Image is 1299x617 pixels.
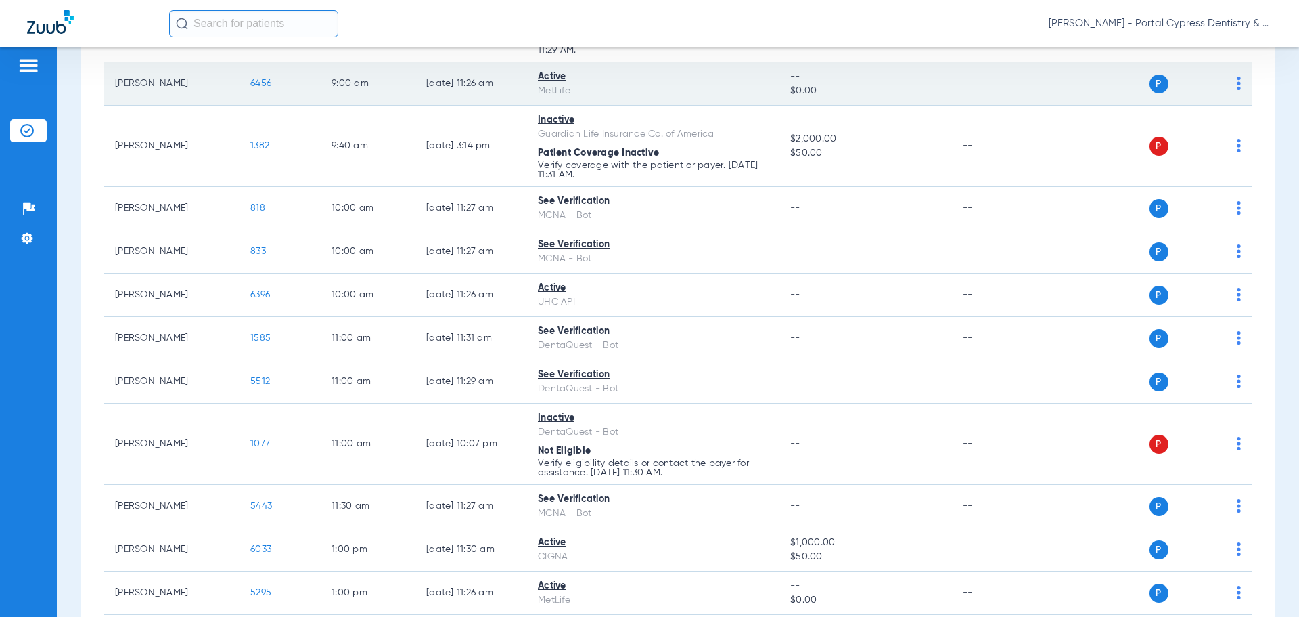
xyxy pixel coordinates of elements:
[790,501,800,511] span: --
[538,382,769,396] div: DentaQuest - Bot
[321,106,415,187] td: 9:40 AM
[790,132,940,146] span: $2,000.00
[250,290,270,299] span: 6396
[952,230,1043,274] td: --
[104,485,240,528] td: [PERSON_NAME]
[1237,244,1241,258] img: group-dot-blue.svg
[1149,286,1168,305] span: P
[1149,137,1168,156] span: P
[538,161,769,179] p: Verify coverage with the patient or payer. [DATE] 11:31 AM.
[538,536,769,550] div: Active
[538,550,769,564] div: CIGNA
[538,593,769,608] div: MetLife
[790,247,800,256] span: --
[538,459,769,477] p: Verify eligibility details or contact the payer for assistance. [DATE] 11:30 AM.
[321,485,415,528] td: 11:30 AM
[1149,584,1168,603] span: P
[790,70,940,84] span: --
[415,360,527,404] td: [DATE] 11:29 AM
[538,252,769,266] div: MCNA - Bot
[952,360,1043,404] td: --
[321,187,415,230] td: 10:00 AM
[321,230,415,274] td: 10:00 AM
[1231,552,1299,617] div: Chat Widget
[538,281,769,295] div: Active
[538,339,769,353] div: DentaQuest - Bot
[790,536,940,550] span: $1,000.00
[538,324,769,339] div: See Verification
[790,290,800,299] span: --
[104,317,240,360] td: [PERSON_NAME]
[321,62,415,106] td: 9:00 AM
[104,274,240,317] td: [PERSON_NAME]
[104,360,240,404] td: [PERSON_NAME]
[250,545,271,554] span: 6033
[538,446,591,456] span: Not Eligible
[1049,17,1272,30] span: [PERSON_NAME] - Portal Cypress Dentistry & Orthodontics
[415,230,527,274] td: [DATE] 11:27 AM
[250,203,265,213] span: 818
[1149,75,1168,93] span: P
[952,572,1043,615] td: --
[250,333,271,343] span: 1585
[538,84,769,98] div: MetLife
[952,274,1043,317] td: --
[415,572,527,615] td: [DATE] 11:26 AM
[538,425,769,440] div: DentaQuest - Bot
[1237,437,1241,450] img: group-dot-blue.svg
[250,439,270,448] span: 1077
[538,507,769,521] div: MCNA - Bot
[104,404,240,485] td: [PERSON_NAME]
[790,439,800,448] span: --
[952,528,1043,572] td: --
[1237,542,1241,556] img: group-dot-blue.svg
[790,84,940,98] span: $0.00
[952,404,1043,485] td: --
[1149,435,1168,454] span: P
[415,317,527,360] td: [DATE] 11:31 AM
[1149,373,1168,391] span: P
[415,62,527,106] td: [DATE] 11:26 AM
[790,377,800,386] span: --
[176,18,188,30] img: Search Icon
[538,194,769,209] div: See Verification
[538,492,769,507] div: See Verification
[321,274,415,317] td: 10:00 AM
[321,572,415,615] td: 1:00 PM
[952,62,1043,106] td: --
[104,106,240,187] td: [PERSON_NAME]
[790,550,940,564] span: $50.00
[1237,375,1241,388] img: group-dot-blue.svg
[952,317,1043,360] td: --
[250,247,266,256] span: 833
[1149,199,1168,218] span: P
[952,106,1043,187] td: --
[1149,329,1168,348] span: P
[790,203,800,213] span: --
[321,528,415,572] td: 1:00 PM
[415,404,527,485] td: [DATE] 10:07 PM
[538,148,659,158] span: Patient Coverage Inactive
[952,485,1043,528] td: --
[250,588,271,597] span: 5295
[104,528,240,572] td: [PERSON_NAME]
[104,230,240,274] td: [PERSON_NAME]
[538,209,769,223] div: MCNA - Bot
[415,187,527,230] td: [DATE] 11:27 AM
[250,501,272,511] span: 5443
[790,593,940,608] span: $0.00
[538,127,769,142] div: Guardian Life Insurance Co. of America
[1237,77,1241,90] img: group-dot-blue.svg
[415,485,527,528] td: [DATE] 11:27 AM
[321,360,415,404] td: 11:00 AM
[790,333,800,343] span: --
[104,572,240,615] td: [PERSON_NAME]
[250,141,269,150] span: 1382
[1237,139,1241,152] img: group-dot-blue.svg
[169,10,338,37] input: Search for patients
[1149,497,1168,516] span: P
[415,274,527,317] td: [DATE] 11:26 AM
[538,368,769,382] div: See Verification
[27,10,74,34] img: Zuub Logo
[1149,540,1168,559] span: P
